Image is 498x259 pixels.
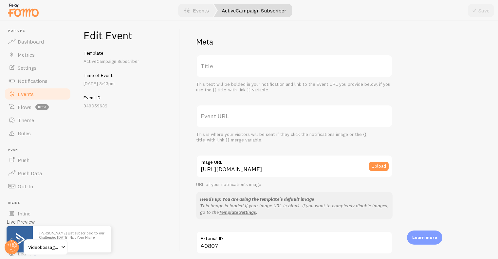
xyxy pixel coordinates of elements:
[196,82,393,93] div: This text will be bolded in your notification and link to the Event URL you provide below, if you...
[196,132,393,143] div: This is where your visitors will be sent if they click the notifications image or the {{ title_wi...
[4,48,71,61] a: Metrics
[18,51,35,58] span: Metrics
[24,239,68,255] a: Videobossagent
[4,154,71,167] a: Push
[200,202,389,215] p: This image is loaded if your image URL is blank. If you want to completely disable images, go to ...
[8,148,71,152] span: Push
[18,38,44,45] span: Dashboard
[196,37,393,47] h2: Meta
[83,95,172,101] h5: Event ID
[18,170,42,176] span: Push Data
[196,231,393,242] label: External ID
[412,234,437,241] p: Learn more
[8,201,71,205] span: Inline
[83,72,172,78] h5: Time of Event
[196,182,393,188] div: URL of your notification's image
[4,207,71,220] a: Inline
[18,117,34,123] span: Theme
[4,87,71,101] a: Events
[18,237,32,244] span: Alerts
[18,210,30,217] span: Inline
[83,102,172,109] p: 849059632
[83,50,172,56] h5: Template
[18,157,29,163] span: Push
[196,55,393,78] label: Title
[219,209,256,215] a: Template Settings
[7,2,40,18] img: fomo-relay-logo-orange.svg
[4,234,71,247] a: Alerts
[4,127,71,140] a: Rules
[83,29,172,42] h1: Edit Event
[4,74,71,87] a: Notifications
[83,80,172,87] p: [DATE] 3:43pm
[28,243,59,251] span: Videobossagent
[196,155,393,166] label: Image URL
[35,104,49,110] span: beta
[8,29,71,33] span: Pop-ups
[369,162,389,171] button: Upload
[200,196,389,202] div: Heads up: You are using the template's default image
[196,105,393,128] label: Event URL
[18,65,37,71] span: Settings
[4,35,71,48] a: Dashboard
[4,114,71,127] a: Theme
[4,167,71,180] a: Push Data
[4,101,71,114] a: Flows beta
[407,231,442,245] div: Learn more
[4,180,71,193] a: Opt-In
[18,78,47,84] span: Notifications
[18,183,33,190] span: Opt-In
[18,91,34,97] span: Events
[4,61,71,74] a: Settings
[18,130,31,137] span: Rules
[18,104,31,110] span: Flows
[83,58,172,65] p: ActiveCampaign Subscriber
